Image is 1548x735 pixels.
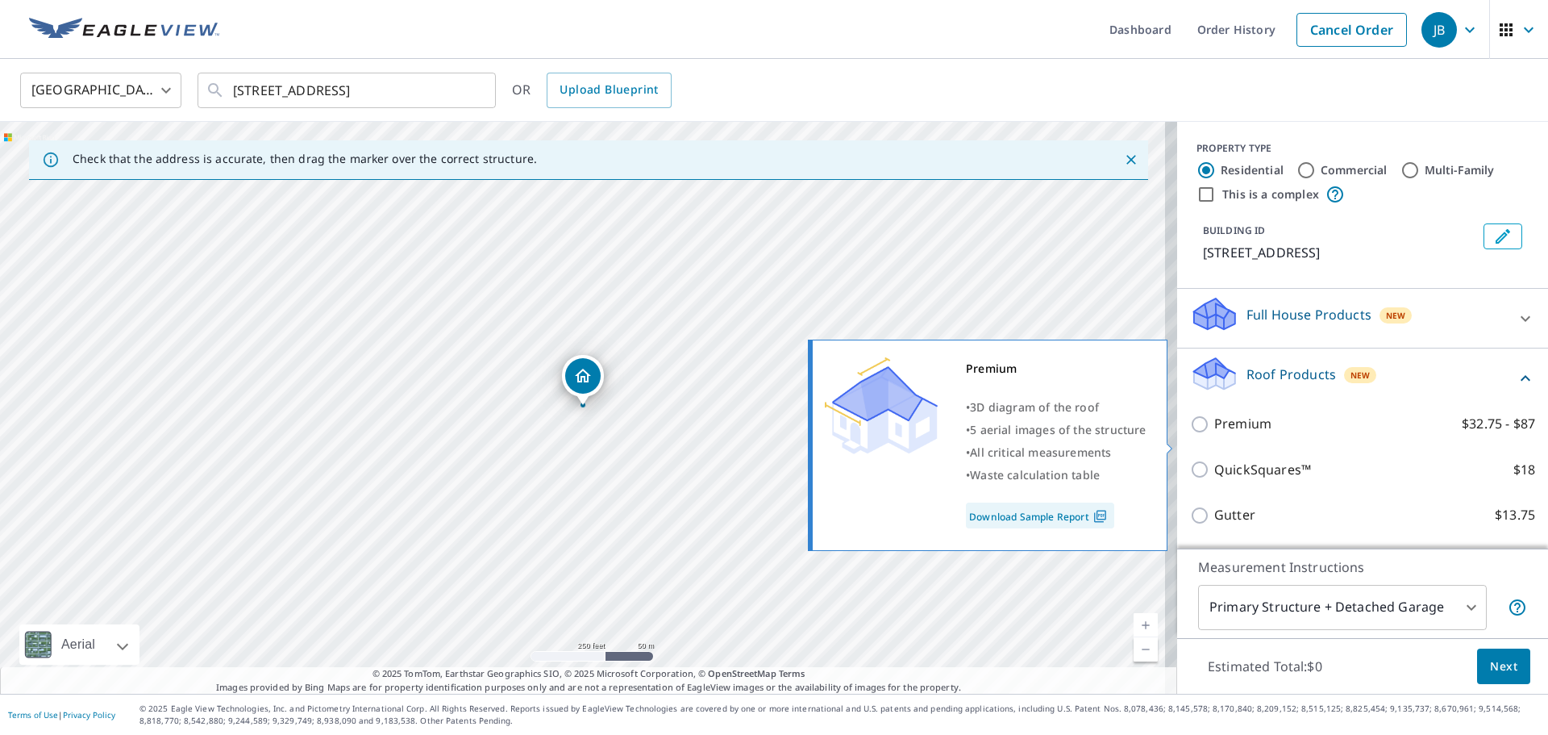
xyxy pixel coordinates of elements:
button: Edit building 1 [1483,223,1522,249]
div: Primary Structure + Detached Garage [1198,585,1487,630]
div: • [966,419,1146,441]
a: Terms [779,667,805,679]
p: $18 [1513,460,1535,480]
p: Gutter [1214,505,1255,525]
div: Roof ProductsNew [1190,355,1535,401]
a: Current Level 17, Zoom In [1134,613,1158,637]
div: JB [1421,12,1457,48]
p: Estimated Total: $0 [1195,649,1335,684]
span: All critical measurements [970,445,1111,460]
label: Multi-Family [1425,162,1495,178]
p: QuickSquares™ [1214,460,1311,480]
img: EV Logo [29,18,219,42]
img: Premium [825,357,938,454]
a: Upload Blueprint [547,73,671,108]
div: Premium [966,357,1146,380]
a: Cancel Order [1296,13,1407,47]
p: © 2025 Eagle View Technologies, Inc. and Pictometry International Corp. All Rights Reserved. Repo... [139,703,1540,727]
p: BUILDING ID [1203,223,1265,237]
a: Privacy Policy [63,709,115,720]
div: • [966,396,1146,419]
span: © 2025 TomTom, Earthstar Geographics SIO, © 2025 Microsoft Corporation, © [372,667,805,681]
div: • [966,464,1146,487]
div: OR [512,73,672,108]
div: Dropped pin, building 1, Residential property, 1806 Cleveland St NE Minneapolis, MN 55418 [562,355,604,405]
p: Measurement Instructions [1198,558,1527,577]
label: Residential [1221,162,1284,178]
p: Roof Products [1246,365,1336,384]
span: Your report will include the primary structure and a detached garage if one exists. [1508,598,1527,617]
p: Check that the address is accurate, then drag the marker over the correct structure. [73,152,537,166]
button: Close [1121,149,1142,170]
p: Premium [1214,414,1271,434]
div: Full House ProductsNew [1190,295,1535,341]
img: Pdf Icon [1089,509,1111,524]
label: This is a complex [1222,186,1319,203]
label: Commercial [1321,162,1388,178]
a: Download Sample Report [966,503,1114,528]
span: Waste calculation table [970,467,1100,482]
span: New [1386,309,1406,322]
a: Current Level 17, Zoom Out [1134,637,1158,662]
button: Next [1477,649,1530,685]
p: $13.75 [1495,505,1535,525]
a: OpenStreetMap [708,667,776,679]
span: 5 aerial images of the structure [970,422,1146,437]
div: Aerial [56,624,100,665]
p: Full House Products [1246,305,1371,324]
span: Next [1490,657,1517,677]
p: | [8,710,115,720]
span: 3D diagram of the roof [970,399,1099,415]
span: New [1350,369,1371,382]
p: $32.75 - $87 [1462,414,1535,434]
div: Aerial [19,624,139,665]
div: PROPERTY TYPE [1196,141,1529,156]
a: Terms of Use [8,709,58,720]
input: Search by address or latitude-longitude [233,68,463,113]
div: • [966,441,1146,464]
p: [STREET_ADDRESS] [1203,243,1477,262]
span: Upload Blueprint [560,80,658,100]
div: [GEOGRAPHIC_DATA] [20,68,181,113]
